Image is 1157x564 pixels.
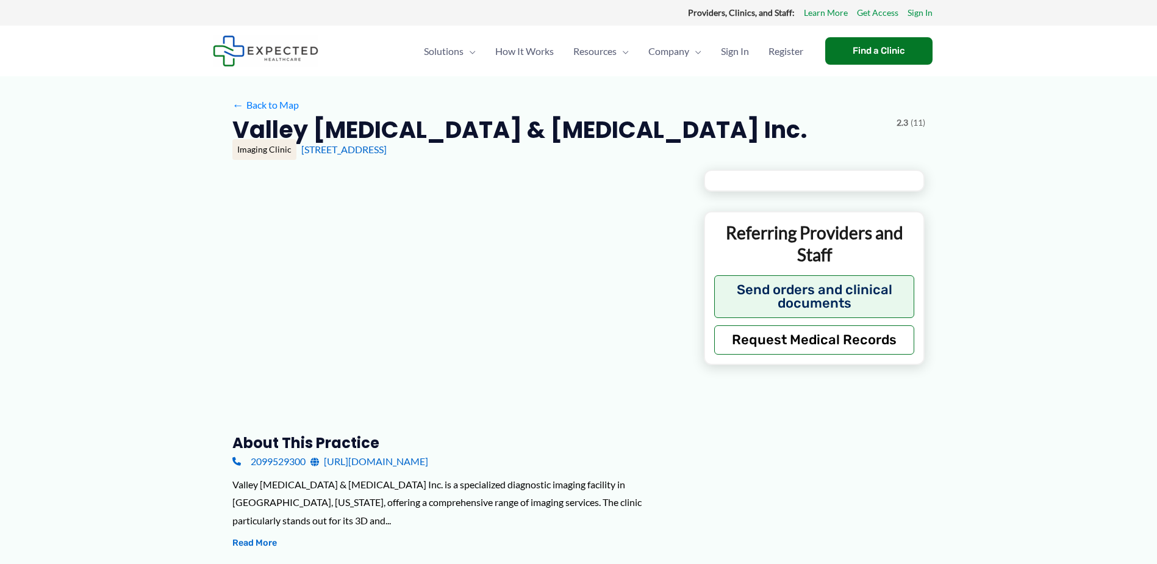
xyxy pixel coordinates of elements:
[911,115,925,131] span: (11)
[857,5,898,21] a: Get Access
[689,30,701,73] span: Menu Toggle
[232,452,306,471] a: 2099529300
[232,96,299,114] a: ←Back to Map
[711,30,759,73] a: Sign In
[564,30,639,73] a: ResourcesMenu Toggle
[617,30,629,73] span: Menu Toggle
[485,30,564,73] a: How It Works
[301,143,387,155] a: [STREET_ADDRESS]
[825,37,933,65] a: Find a Clinic
[688,7,795,18] strong: Providers, Clinics, and Staff:
[897,115,908,131] span: 2.3
[414,30,485,73] a: SolutionsMenu Toggle
[232,433,684,452] h3: About this practice
[804,5,848,21] a: Learn More
[232,115,807,145] h2: Valley [MEDICAL_DATA] & [MEDICAL_DATA] Inc.
[908,5,933,21] a: Sign In
[414,30,813,73] nav: Primary Site Navigation
[639,30,711,73] a: CompanyMenu Toggle
[714,222,915,266] p: Referring Providers and Staff
[721,30,749,73] span: Sign In
[714,275,915,318] button: Send orders and clinical documents
[768,30,803,73] span: Register
[464,30,476,73] span: Menu Toggle
[232,475,684,530] div: Valley [MEDICAL_DATA] & [MEDICAL_DATA] Inc. is a specialized diagnostic imaging facility in [GEOG...
[310,452,428,471] a: [URL][DOMAIN_NAME]
[213,35,318,67] img: Expected Healthcare Logo - side, dark font, small
[424,30,464,73] span: Solutions
[714,325,915,355] button: Request Medical Records
[495,30,554,73] span: How It Works
[573,30,617,73] span: Resources
[232,139,296,160] div: Imaging Clinic
[759,30,813,73] a: Register
[648,30,689,73] span: Company
[232,536,277,551] button: Read More
[232,99,244,110] span: ←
